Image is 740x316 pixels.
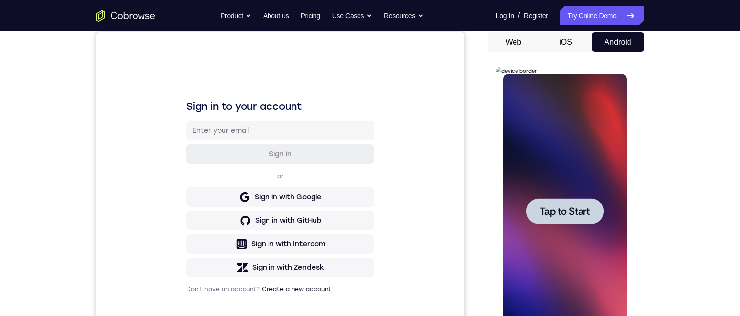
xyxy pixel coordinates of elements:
[90,226,278,245] button: Sign in with Zendesk
[158,160,225,170] div: Sign in with Google
[159,183,225,193] div: Sign in with GitHub
[155,207,229,217] div: Sign in with Intercom
[263,6,289,25] a: About us
[332,6,372,25] button: Use Cases
[488,32,540,52] button: Web
[156,230,228,240] div: Sign in with Zendesk
[221,6,251,25] button: Product
[96,10,155,22] a: Go to the home page
[592,32,644,52] button: Android
[179,140,189,148] p: or
[165,253,235,260] a: Create a new account
[90,155,278,175] button: Sign in with Google
[90,253,278,261] p: Don't have an account?
[560,6,644,25] a: Try Online Demo
[524,6,548,25] a: Register
[384,6,424,25] button: Resources
[496,6,514,25] a: Log In
[90,179,278,198] button: Sign in with GitHub
[539,32,592,52] button: iOS
[518,10,520,22] span: /
[300,6,320,25] a: Pricing
[44,139,94,149] span: Tap to Start
[30,131,108,157] button: Tap to Start
[90,202,278,222] button: Sign in with Intercom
